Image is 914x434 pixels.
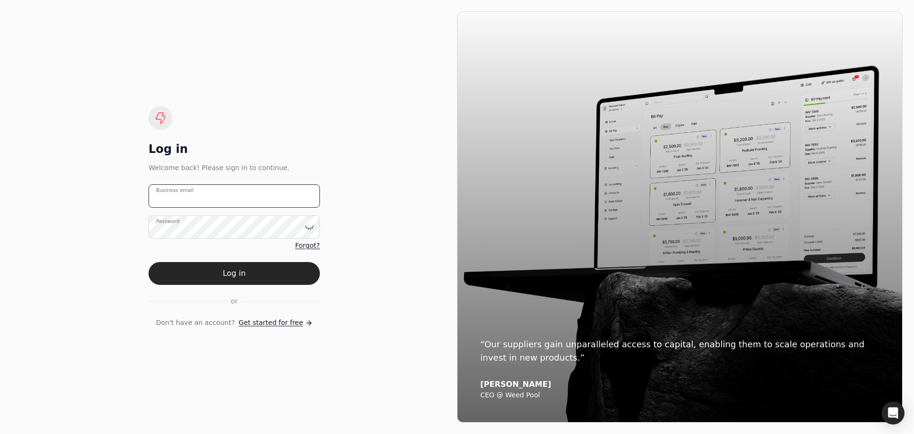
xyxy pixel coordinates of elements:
[238,318,312,328] a: Get started for free
[480,380,879,389] div: [PERSON_NAME]
[149,162,320,173] div: Welcome back! Please sign in to continue.
[231,296,238,306] span: or
[882,402,904,424] div: Open Intercom Messenger
[156,187,194,194] label: Business email
[149,262,320,285] button: Log in
[156,218,179,225] label: Password
[480,391,879,400] div: CEO @ Weed Pool
[238,318,303,328] span: Get started for free
[480,338,879,364] div: “Our suppliers gain unparalleled access to capital, enabling them to scale operations and invest ...
[295,241,320,251] a: Forgot?
[149,141,320,157] div: Log in
[156,318,235,328] span: Don't have an account?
